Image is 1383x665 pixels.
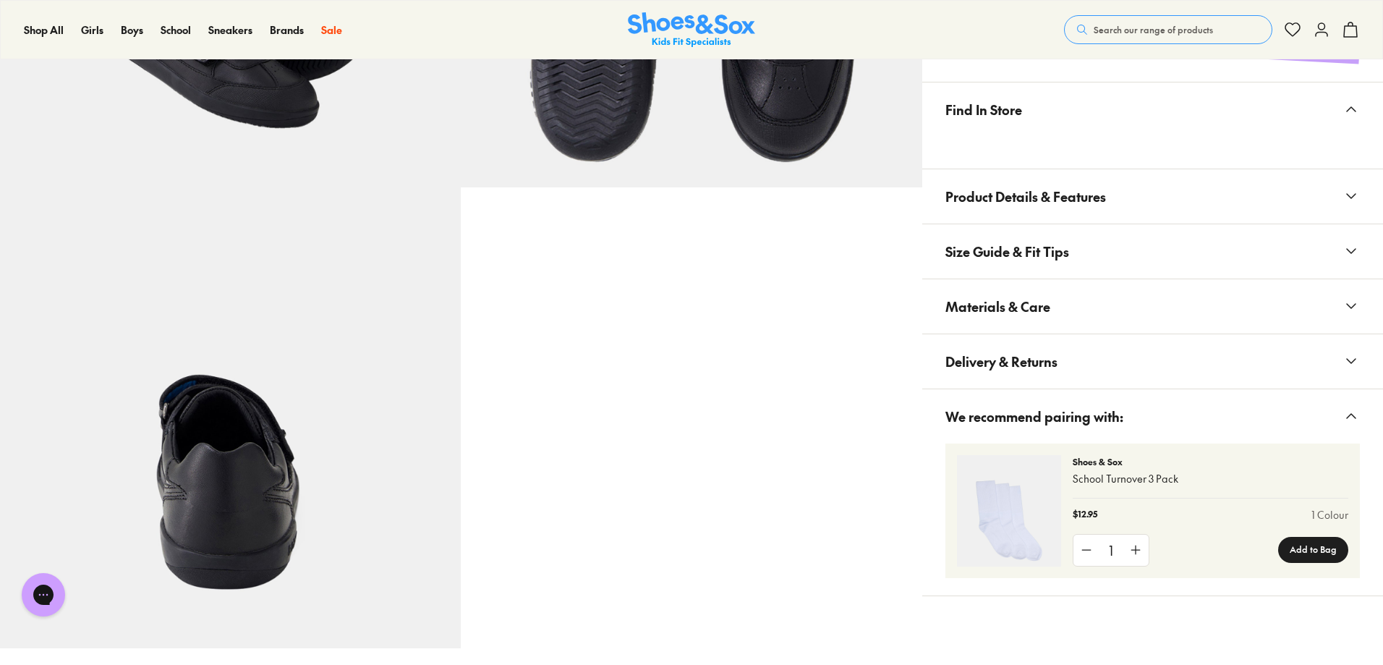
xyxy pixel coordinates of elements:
span: Sale [321,22,342,37]
button: Search our range of products [1064,15,1272,44]
a: Girls [81,22,103,38]
a: Brands [270,22,304,38]
img: 4-356395_1 [957,455,1061,567]
button: We recommend pairing with: [922,389,1383,444]
span: Search our range of products [1094,23,1213,36]
span: Materials & Care [945,285,1050,328]
span: Find In Store [945,88,1022,131]
span: We recommend pairing with: [945,395,1123,438]
a: Shop All [24,22,64,38]
a: 1 Colour [1311,507,1348,522]
button: Add to Bag [1278,537,1348,563]
button: Product Details & Features [922,169,1383,224]
a: Shoes & Sox [628,12,755,48]
span: Product Details & Features [945,175,1106,218]
a: Sneakers [208,22,252,38]
iframe: Find in Store [945,137,1360,151]
span: Girls [81,22,103,37]
button: Materials & Care [922,279,1383,334]
span: Size Guide & Fit Tips [945,230,1069,273]
a: School [161,22,191,38]
span: Boys [121,22,143,37]
iframe: Gorgias live chat messenger [14,568,72,622]
p: School Turnover 3 Pack [1073,471,1348,486]
p: Shoes & Sox [1073,455,1348,468]
button: Find In Store [922,82,1383,137]
img: SNS_Logo_Responsive.svg [628,12,755,48]
span: Delivery & Returns [945,340,1058,383]
span: Brands [270,22,304,37]
span: Shop All [24,22,64,37]
span: Sneakers [208,22,252,37]
a: Boys [121,22,143,38]
p: $12.95 [1073,507,1097,522]
button: Size Guide & Fit Tips [922,224,1383,279]
a: Sale [321,22,342,38]
button: Delivery & Returns [922,334,1383,389]
div: 1 [1099,535,1123,566]
span: School [161,22,191,37]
